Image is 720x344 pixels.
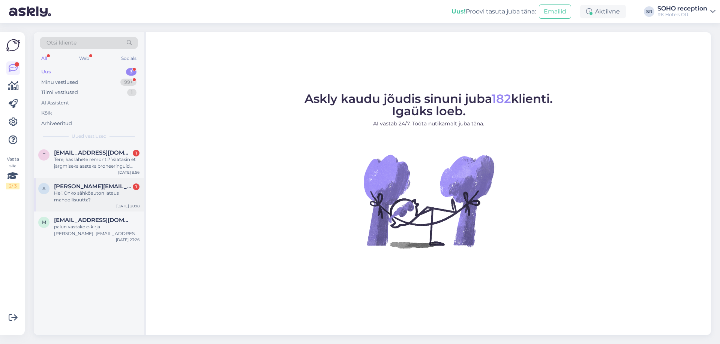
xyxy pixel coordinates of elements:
[72,133,106,140] span: Uued vestlused
[42,186,46,191] span: a
[118,170,139,175] div: [DATE] 9:56
[133,150,139,156] div: 1
[580,5,626,18] div: Aktiivne
[120,79,136,86] div: 99+
[42,219,46,225] span: m
[54,183,132,190] span: anne@saksii.fi
[451,8,466,15] b: Uus!
[361,134,496,268] img: No Chat active
[133,183,139,190] div: 1
[41,79,78,86] div: Minu vestlused
[41,68,51,76] div: Uus
[126,68,136,76] div: 3
[644,6,654,17] div: SR
[116,237,139,243] div: [DATE] 23:26
[54,149,132,156] span: tuuli_@hotmail.com
[54,223,139,237] div: palun vastake e-kirja [PERSON_NAME]: [EMAIL_ADDRESS][DOMAIN_NAME]
[657,6,715,18] a: SOHO receptionRK Hotels OÜ
[41,120,72,127] div: Arhiveeritud
[6,38,20,52] img: Askly Logo
[6,156,19,189] div: Vaata siia
[657,6,707,12] div: SOHO reception
[6,183,19,189] div: 2 / 3
[127,89,136,96] div: 1
[304,91,553,118] span: Askly kaudu jõudis sinuni juba klienti. Igaüks loeb.
[304,120,553,128] p: AI vastab 24/7. Tööta nutikamalt juba täna.
[54,156,139,170] div: Tere, kas lähete remonti? Vaatasin et järgmiseks aastaks broneeringuid teha ei saa
[539,4,571,19] button: Emailid
[41,109,52,117] div: Kõik
[116,203,139,209] div: [DATE] 20:18
[40,54,48,63] div: All
[41,89,78,96] div: Tiimi vestlused
[54,190,139,203] div: Hei! Onko sähköauton lataus mahdollisuutta?
[78,54,91,63] div: Web
[492,91,511,106] span: 182
[41,99,69,107] div: AI Assistent
[120,54,138,63] div: Socials
[46,39,76,47] span: Otsi kliente
[54,217,132,223] span: mailiis.soomets@gmail.com
[657,12,707,18] div: RK Hotels OÜ
[451,7,536,16] div: Proovi tasuta juba täna:
[43,152,45,158] span: t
